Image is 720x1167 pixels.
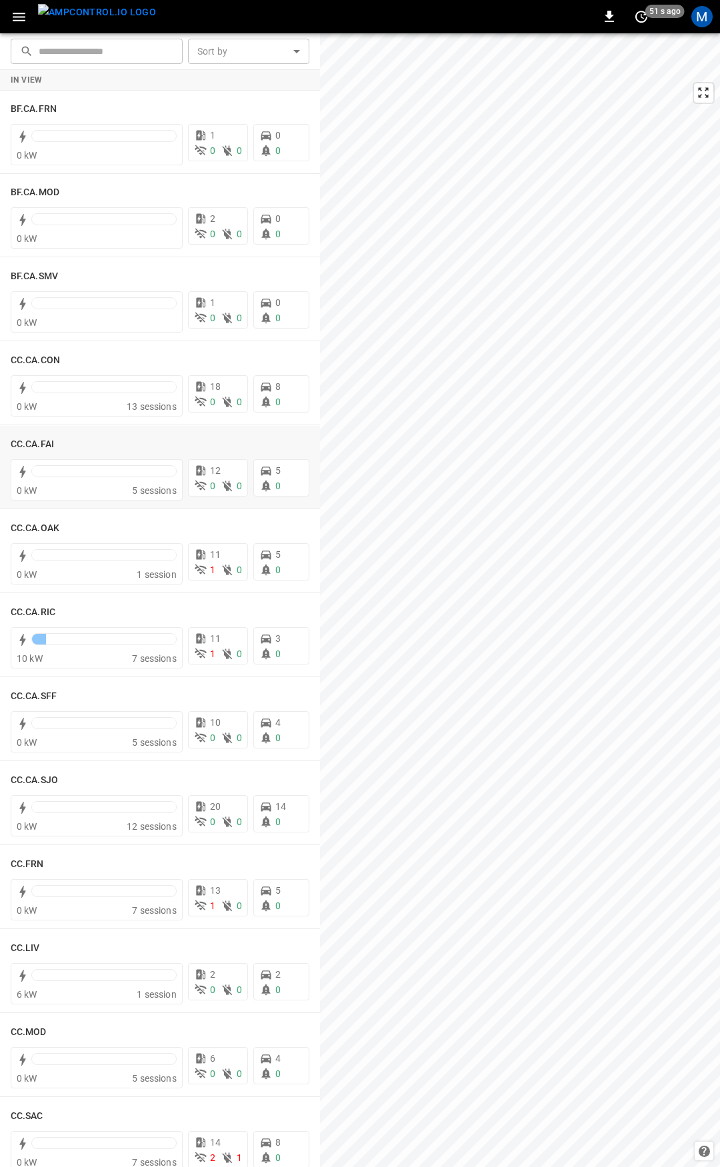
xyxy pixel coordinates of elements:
button: set refresh interval [631,6,652,27]
span: 12 sessions [127,821,177,832]
span: 0 [210,816,215,827]
span: 0 [237,313,242,323]
span: 0 [210,481,215,491]
span: 5 sessions [132,1073,177,1084]
span: 3 [275,633,281,644]
h6: CC.CA.SFF [11,689,57,704]
span: 7 sessions [132,905,177,916]
span: 13 sessions [127,401,177,412]
span: 7 sessions [132,653,177,664]
canvas: Map [320,33,720,1167]
h6: CC.CA.FAI [11,437,54,452]
span: 0 [210,145,215,156]
span: 0 kW [17,1073,37,1084]
span: 0 [210,313,215,323]
span: 0 [237,648,242,659]
span: 1 [210,648,215,659]
span: 2 [210,213,215,224]
span: 0 [237,565,242,575]
span: 0 [237,1068,242,1079]
span: 8 [275,1137,281,1148]
span: 4 [275,1053,281,1064]
span: 0 [210,229,215,239]
span: 0 [237,397,242,407]
span: 51 s ago [645,5,685,18]
span: 0 [275,229,281,239]
span: 1 [210,900,215,911]
span: 1 [210,130,215,141]
span: 11 [210,549,221,560]
span: 0 [275,648,281,659]
span: 0 kW [17,150,37,161]
span: 0 kW [17,233,37,244]
span: 0 kW [17,905,37,916]
span: 0 [275,816,281,827]
span: 18 [210,381,221,392]
span: 0 [275,213,281,224]
h6: BF.CA.FRN [11,102,57,117]
span: 0 [237,229,242,239]
span: 0 [237,984,242,995]
span: 5 sessions [132,485,177,496]
span: 6 [210,1053,215,1064]
span: 0 [275,1152,281,1163]
span: 0 [237,900,242,911]
span: 0 [210,397,215,407]
span: 1 session [137,989,176,1000]
span: 1 [237,1152,242,1163]
h6: CC.CA.SJO [11,773,58,788]
h6: CC.FRN [11,857,44,872]
h6: BF.CA.SMV [11,269,58,284]
span: 0 [275,297,281,308]
h6: CC.MOD [11,1025,47,1040]
span: 0 kW [17,485,37,496]
span: 0 [210,984,215,995]
span: 6 kW [17,989,37,1000]
span: 0 [275,732,281,743]
span: 0 [275,565,281,575]
div: profile-icon [691,6,713,27]
strong: In View [11,75,43,85]
img: ampcontrol.io logo [38,4,156,21]
span: 0 [237,145,242,156]
span: 10 kW [17,653,43,664]
h6: CC.SAC [11,1109,43,1124]
span: 20 [210,801,221,812]
span: 0 [210,1068,215,1079]
span: 1 [210,565,215,575]
span: 0 [275,145,281,156]
span: 5 [275,549,281,560]
span: 0 kW [17,401,37,412]
h6: CC.CA.OAK [11,521,59,536]
span: 5 [275,885,281,896]
h6: CC.CA.RIC [11,605,55,620]
span: 0 [275,130,281,141]
span: 0 [275,984,281,995]
span: 0 kW [17,569,37,580]
span: 0 [275,397,281,407]
span: 2 [275,969,281,980]
span: 14 [210,1137,221,1148]
span: 8 [275,381,281,392]
span: 2 [210,1152,215,1163]
h6: CC.CA.CON [11,353,60,368]
span: 5 sessions [132,737,177,748]
span: 0 kW [17,737,37,748]
span: 0 kW [17,317,37,328]
span: 11 [210,633,221,644]
span: 14 [275,801,286,812]
span: 1 session [137,569,176,580]
span: 0 [275,900,281,911]
h6: CC.LIV [11,941,40,956]
span: 0 [275,1068,281,1079]
span: 0 [210,732,215,743]
span: 0 [275,481,281,491]
span: 0 [237,481,242,491]
span: 0 [237,732,242,743]
span: 0 [237,816,242,827]
span: 12 [210,465,221,476]
span: 0 kW [17,821,37,832]
span: 1 [210,297,215,308]
span: 13 [210,885,221,896]
span: 0 [275,313,281,323]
